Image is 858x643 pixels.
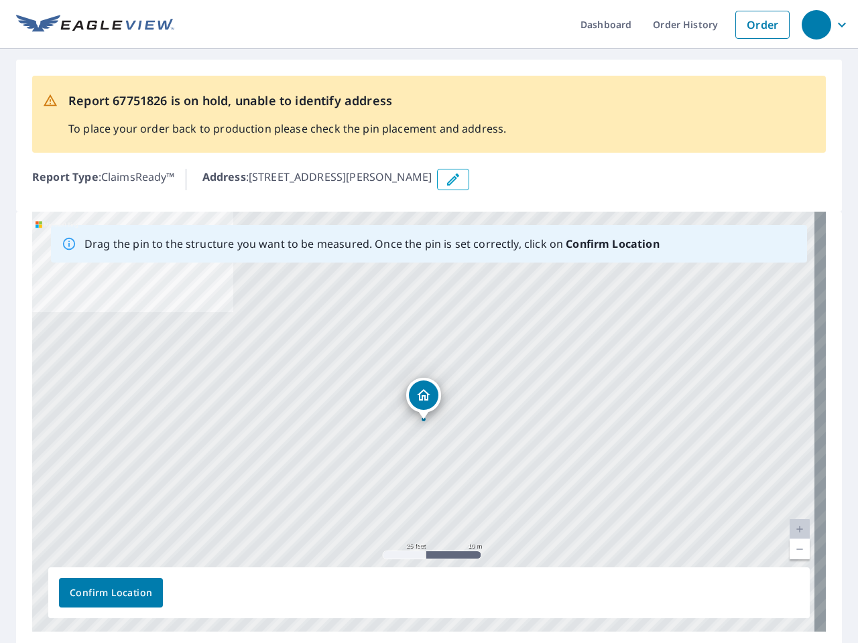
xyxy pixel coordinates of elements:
[32,169,99,184] b: Report Type
[406,378,441,419] div: Dropped pin, building 1, Residential property, 2124 Trailwood Rd Edmond, OK 73034
[16,15,174,35] img: EV Logo
[59,578,163,608] button: Confirm Location
[566,236,659,251] b: Confirm Location
[202,169,432,190] p: : [STREET_ADDRESS][PERSON_NAME]
[84,236,660,252] p: Drag the pin to the structure you want to be measured. Once the pin is set correctly, click on
[32,169,175,190] p: : ClaimsReady™
[790,519,810,539] a: Current Level 20, Zoom In Disabled
[70,585,152,601] span: Confirm Location
[68,92,506,110] p: Report 67751826 is on hold, unable to identify address
[202,169,246,184] b: Address
[68,121,506,137] p: To place your order back to production please check the pin placement and address.
[735,11,790,39] a: Order
[790,539,810,559] a: Current Level 20, Zoom Out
